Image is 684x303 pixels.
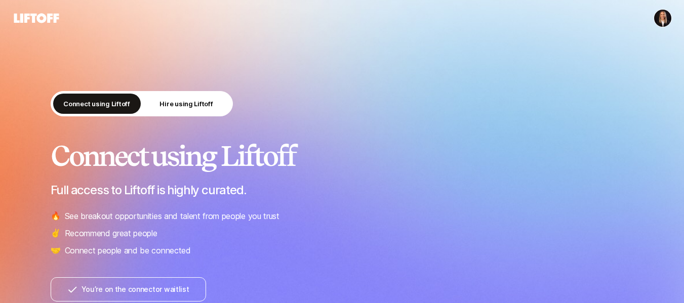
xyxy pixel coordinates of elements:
img: Sofia Halgren [654,10,671,27]
p: Full access to Liftoff is highly curated. [51,183,634,197]
span: 🔥 [51,209,61,223]
p: Hire using Liftoff [159,99,213,109]
p: Connect using Liftoff [63,99,130,109]
span: ✌️ [51,227,61,240]
p: Connect people and be connected [65,244,191,257]
p: Recommend great people [65,227,157,240]
h2: Connect using Liftoff [51,141,634,171]
button: Sofia Halgren [654,9,672,27]
p: See breakout opportunities and talent from people you trust [65,209,279,223]
span: 🤝 [51,244,61,257]
button: You’re on the connector waitlist [51,277,206,301]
